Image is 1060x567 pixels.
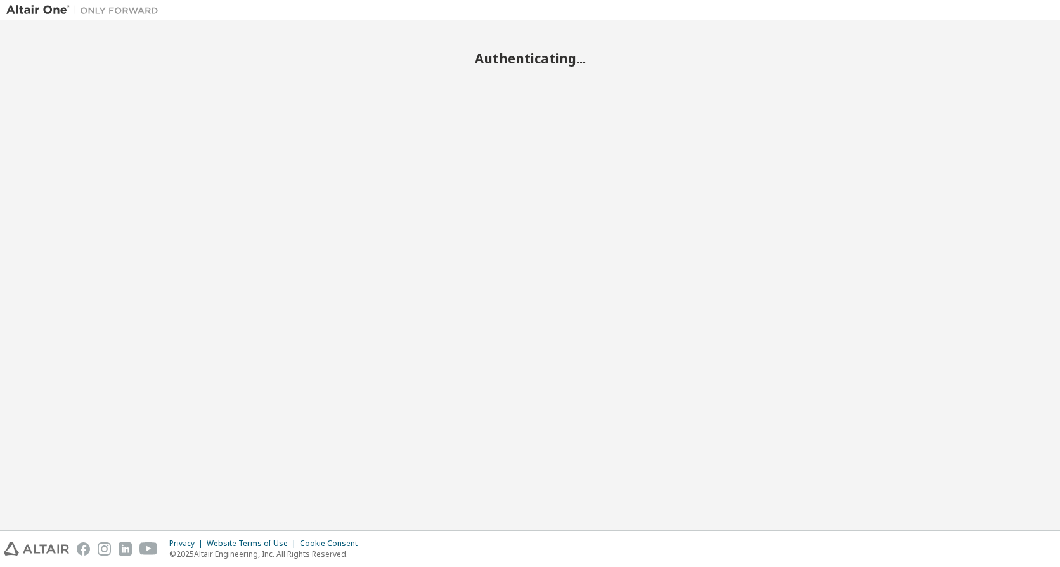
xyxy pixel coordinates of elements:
[6,50,1054,67] h2: Authenticating...
[139,542,158,556] img: youtube.svg
[207,538,300,549] div: Website Terms of Use
[98,542,111,556] img: instagram.svg
[119,542,132,556] img: linkedin.svg
[4,542,69,556] img: altair_logo.svg
[169,549,365,559] p: © 2025 Altair Engineering, Inc. All Rights Reserved.
[169,538,207,549] div: Privacy
[77,542,90,556] img: facebook.svg
[300,538,365,549] div: Cookie Consent
[6,4,165,16] img: Altair One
